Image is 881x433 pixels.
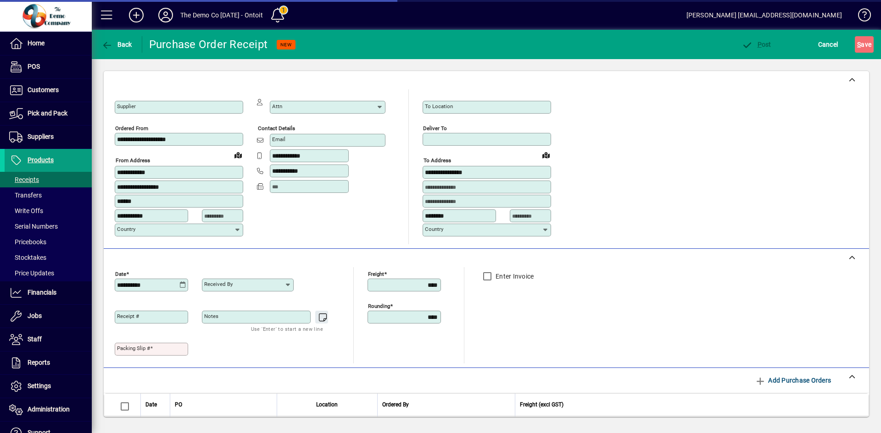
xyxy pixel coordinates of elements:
[520,400,857,410] div: Freight (excl GST)
[5,32,92,55] a: Home
[231,148,245,162] a: View on map
[9,192,42,199] span: Transfers
[145,400,157,410] span: Date
[175,400,182,410] span: PO
[5,219,92,234] a: Serial Numbers
[5,187,92,203] a: Transfers
[9,254,46,261] span: Stocktakes
[818,37,838,52] span: Cancel
[5,398,92,421] a: Administration
[5,234,92,250] a: Pricebooks
[739,36,774,53] button: Post
[280,42,292,48] span: NEW
[368,302,390,309] mat-label: Rounding
[28,110,67,117] span: Pick and Pack
[272,136,285,143] mat-label: Email
[204,313,218,319] mat-label: Notes
[368,270,384,277] mat-label: Freight
[5,351,92,374] a: Reports
[251,323,323,334] mat-hint: Use 'Enter' to start a new line
[175,400,272,410] div: PO
[28,63,40,70] span: POS
[28,382,51,389] span: Settings
[5,203,92,219] a: Write Offs
[855,36,874,53] button: Save
[382,400,409,410] span: Ordered By
[425,226,443,232] mat-label: Country
[117,103,136,110] mat-label: Supplier
[117,313,139,319] mat-label: Receipt #
[423,125,447,132] mat-label: Deliver To
[5,250,92,265] a: Stocktakes
[272,103,282,110] mat-label: Attn
[5,55,92,78] a: POS
[9,269,54,277] span: Price Updates
[92,36,142,53] app-page-header-button: Back
[5,265,92,281] a: Price Updates
[494,272,534,281] label: Enter Invoice
[9,207,43,214] span: Write Offs
[851,2,870,32] a: Knowledge Base
[751,372,835,389] button: Add Purchase Orders
[5,328,92,351] a: Staff
[117,345,150,351] mat-label: Packing Slip #
[99,36,134,53] button: Back
[149,37,268,52] div: Purchase Order Receipt
[520,400,563,410] span: Freight (excl GST)
[857,41,861,48] span: S
[539,148,553,162] a: View on map
[28,86,59,93] span: Customers
[857,37,871,52] span: ave
[180,8,263,22] div: The Demo Co [DATE] - Ontoit
[9,176,39,183] span: Receipts
[9,238,46,246] span: Pricebooks
[28,335,42,343] span: Staff
[28,39,45,47] span: Home
[316,400,338,410] span: Location
[5,281,92,304] a: Financials
[115,125,148,132] mat-label: Ordered from
[9,223,58,230] span: Serial Numbers
[145,400,165,410] div: Date
[5,126,92,148] a: Suppliers
[742,41,771,48] span: ost
[758,41,762,48] span: P
[5,375,92,398] a: Settings
[28,359,50,366] span: Reports
[28,312,42,319] span: Jobs
[115,270,126,277] mat-label: Date
[686,8,842,22] div: [PERSON_NAME] [EMAIL_ADDRESS][DOMAIN_NAME]
[28,133,54,140] span: Suppliers
[5,79,92,102] a: Customers
[117,226,135,232] mat-label: Country
[204,281,233,287] mat-label: Received by
[28,289,56,296] span: Financials
[151,7,180,23] button: Profile
[5,305,92,328] a: Jobs
[101,41,132,48] span: Back
[5,172,92,187] a: Receipts
[425,103,453,110] mat-label: To location
[28,406,70,413] span: Administration
[5,102,92,125] a: Pick and Pack
[382,400,510,410] div: Ordered By
[122,7,151,23] button: Add
[755,373,831,388] span: Add Purchase Orders
[28,156,54,164] span: Products
[816,36,841,53] button: Cancel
